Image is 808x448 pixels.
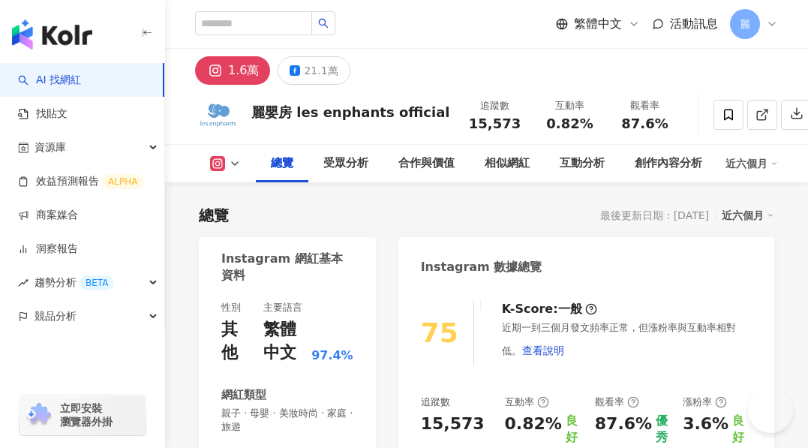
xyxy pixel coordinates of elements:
span: 資源庫 [35,131,66,164]
div: 近期一到三個月發文頻率正常，但漲粉率與互動率相對低。 [502,321,752,365]
span: 麗 [740,16,750,32]
span: 15,573 [469,116,521,131]
div: 其他 [221,318,248,365]
img: KOL Avatar [195,92,240,137]
a: 洞察報告 [18,242,78,257]
div: 互動率 [505,395,549,409]
span: 立即安裝 瀏覽器外掛 [60,401,113,428]
div: 良好 [732,413,752,446]
div: 87.6% [595,413,652,446]
div: 近六個月 [722,206,774,225]
iframe: Help Scout Beacon - Open [748,388,793,433]
div: K-Score : [502,301,597,317]
button: 查看說明 [521,335,565,365]
span: 查看說明 [522,344,564,356]
a: 找貼文 [18,107,68,122]
button: 21.1萬 [278,56,350,85]
span: 趨勢分析 [35,266,114,299]
div: 良好 [566,413,580,446]
div: 繁體中文 [263,318,308,365]
div: 0.82% [505,413,562,446]
div: 創作內容分析 [635,155,702,173]
div: 追蹤數 [467,98,524,113]
div: BETA [80,275,114,290]
a: 效益預測報告ALPHA [18,174,143,189]
div: 75 [421,317,458,348]
button: 1.6萬 [195,56,270,85]
div: 主要語言 [263,301,302,314]
div: 受眾分析 [323,155,368,173]
span: search [318,18,329,29]
img: logo [12,20,92,50]
span: 活動訊息 [670,17,718,31]
div: 性別 [221,301,241,314]
div: 一般 [558,301,582,317]
span: 繁體中文 [574,16,622,32]
div: 漲粉率 [683,395,727,409]
div: 互動分析 [560,155,605,173]
div: 麗嬰房 les enphants official [251,103,450,122]
div: 3.6% [683,413,728,436]
div: 觀看率 [595,395,639,409]
span: 0.82% [546,116,593,131]
div: 追蹤數 [421,395,450,409]
div: 21.1萬 [304,60,338,81]
span: 競品分析 [35,299,77,333]
div: 近六個月 [725,152,778,176]
div: 互動率 [542,98,599,113]
div: 合作與價值 [398,155,455,173]
div: 1.6萬 [228,60,259,81]
a: chrome extension立即安裝 瀏覽器外掛 [20,395,146,435]
div: 相似網紅 [485,155,530,173]
div: 網紅類型 [221,387,266,403]
span: 97.4% [311,347,353,364]
div: 15,573 [421,413,485,436]
span: 87.6% [621,116,668,131]
img: chrome extension [24,403,53,427]
div: 最後更新日期：[DATE] [600,209,709,221]
div: Instagram 數據總覽 [421,259,542,275]
div: 總覽 [199,205,229,226]
div: 優秀 [656,413,668,446]
div: 觀看率 [617,98,674,113]
span: rise [18,278,29,288]
div: Instagram 網紅基本資料 [221,251,346,284]
a: searchAI 找網紅 [18,73,81,88]
div: 總覽 [271,155,293,173]
a: 商案媒合 [18,208,78,223]
span: 親子 · 母嬰 · 美妝時尚 · 家庭 · 旅遊 [221,407,353,434]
